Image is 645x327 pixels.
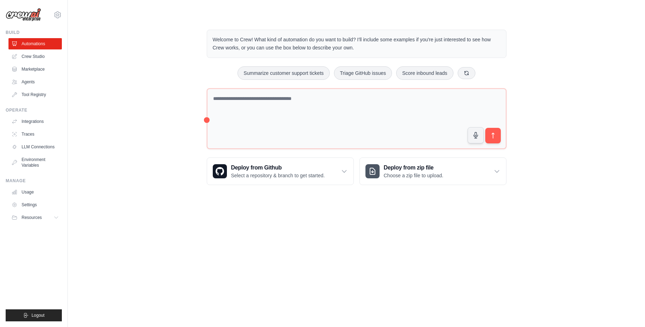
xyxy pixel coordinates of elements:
button: Logout [6,309,62,321]
a: Usage [8,186,62,198]
a: Marketplace [8,64,62,75]
a: Crew Studio [8,51,62,62]
span: Logout [31,313,45,318]
a: Integrations [8,116,62,127]
button: Score inbound leads [396,66,453,80]
h3: Deploy from zip file [384,163,444,172]
a: LLM Connections [8,141,62,153]
a: Environment Variables [8,154,62,171]
a: Settings [8,199,62,210]
a: Traces [8,129,62,140]
a: Tool Registry [8,89,62,100]
button: Summarize customer support tickets [238,66,329,80]
button: Resources [8,212,62,223]
div: Operate [6,107,62,113]
button: Triage GitHub issues [334,66,392,80]
p: Welcome to Crew! What kind of automation do you want to build? I'll include some examples if you'... [213,36,500,52]
span: Resources [22,215,42,220]
img: Logo [6,8,41,22]
a: Automations [8,38,62,49]
p: Choose a zip file to upload. [384,172,444,179]
div: Manage [6,178,62,184]
h3: Deploy from Github [231,163,325,172]
a: Agents [8,76,62,88]
p: Select a repository & branch to get started. [231,172,325,179]
div: Build [6,30,62,35]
